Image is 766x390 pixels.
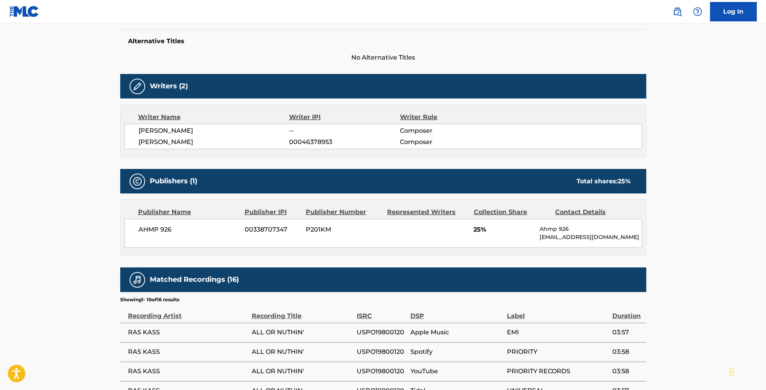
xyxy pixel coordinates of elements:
span: -- [289,126,400,135]
span: ALL OR NUTHIN' [252,328,353,337]
span: Spotify [410,347,503,357]
div: Label [507,303,608,321]
div: Drag [729,360,734,384]
span: 00338707347 [245,225,300,234]
span: Composer [400,137,501,147]
img: Publishers [133,177,142,186]
div: Represented Writers [387,207,468,217]
img: Writers [133,82,142,91]
p: Ahmp 926 [540,225,641,233]
span: 03:58 [612,347,642,357]
div: Help [690,4,705,19]
div: Writer IPI [289,112,400,122]
p: Showing 1 - 10 of 16 results [120,296,179,303]
div: Writer Name [138,112,289,122]
span: AHMP 926 [138,225,239,234]
h5: Publishers (1) [150,177,197,186]
div: Publisher Number [306,207,381,217]
span: [PERSON_NAME] [138,126,289,135]
span: EMI [507,328,608,337]
div: Collection Share [473,207,549,217]
div: ISRC [357,303,407,321]
div: Writer Role [400,112,501,122]
img: Matched Recordings [133,275,142,285]
span: USPO19800120 [357,367,407,376]
span: No Alternative Titles [120,53,646,62]
span: RAS KASS [128,347,248,357]
span: USPO19800120 [357,328,407,337]
span: 03:58 [612,367,642,376]
span: USPO19800120 [357,347,407,357]
div: Total shares: [577,177,631,186]
div: Contact Details [555,207,631,217]
a: Public Search [670,4,685,19]
iframe: Chat Widget [727,353,766,390]
span: ALL OR NUTHIN' [252,347,353,357]
span: Composer [400,126,501,135]
span: 00046378953 [289,137,400,147]
span: P201KM [306,225,381,234]
span: RAS KASS [128,328,248,337]
span: Apple Music [410,328,503,337]
div: Recording Title [252,303,353,321]
span: ALL OR NUTHIN' [252,367,353,376]
span: PRIORITY [507,347,608,357]
span: 25 % [618,177,631,185]
img: help [693,7,702,16]
a: Log In [710,2,757,21]
h5: Matched Recordings (16) [150,275,239,284]
div: Publisher Name [138,207,239,217]
span: [PERSON_NAME] [138,137,289,147]
img: MLC Logo [9,6,39,17]
div: DSP [410,303,503,321]
span: YouTube [410,367,503,376]
div: Recording Artist [128,303,248,321]
h5: Writers (2) [150,82,188,91]
span: 03:57 [612,328,642,337]
span: RAS KASS [128,367,248,376]
img: search [673,7,682,16]
p: [EMAIL_ADDRESS][DOMAIN_NAME] [540,233,641,241]
span: PRIORITY RECORDS [507,367,608,376]
h5: Alternative Titles [128,37,638,45]
div: Publisher IPI [245,207,300,217]
span: 25% [473,225,534,234]
div: Duration [612,303,642,321]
